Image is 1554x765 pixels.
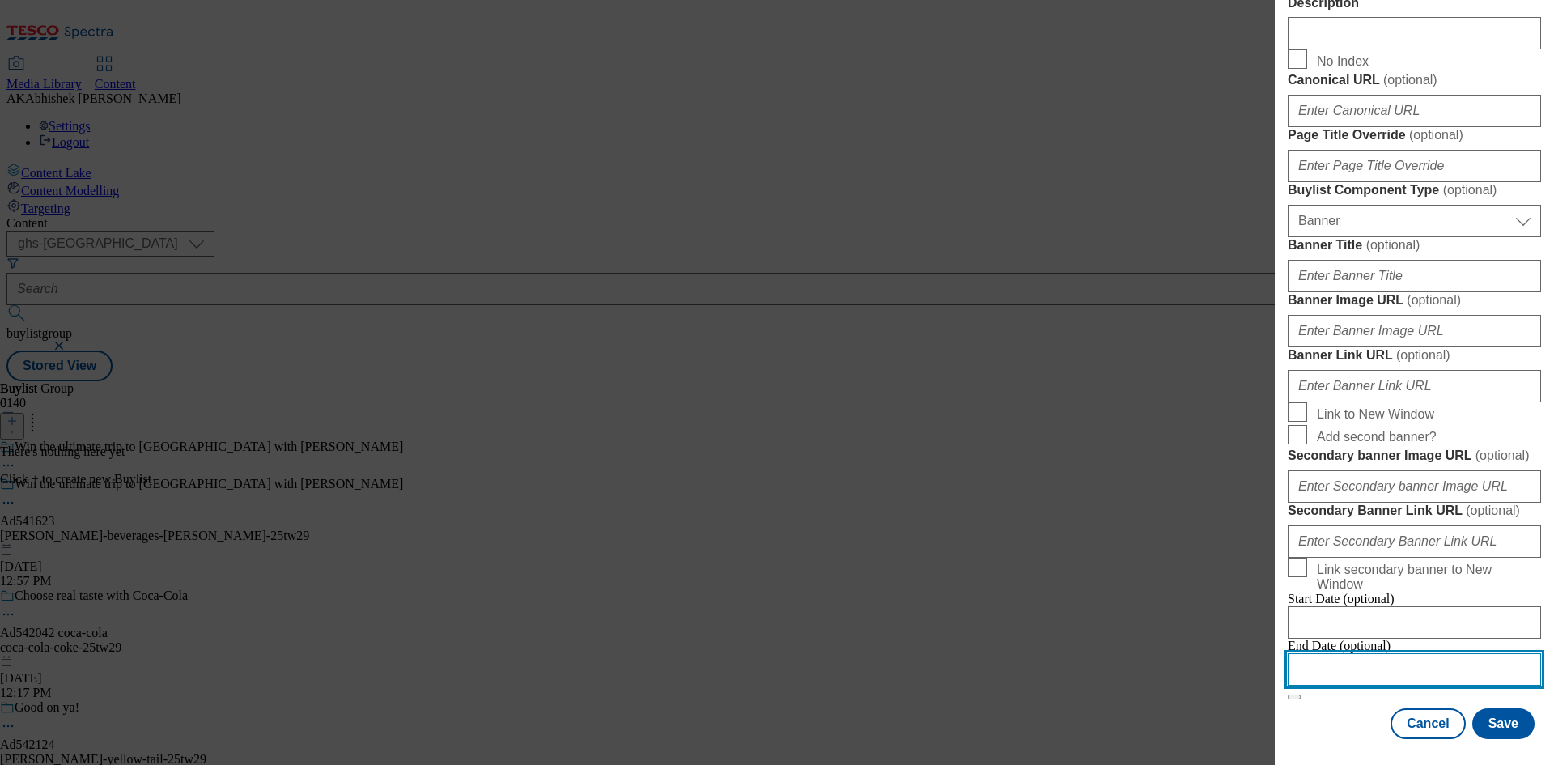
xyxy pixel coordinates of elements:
[1288,292,1541,308] label: Banner Image URL
[1288,72,1541,88] label: Canonical URL
[1288,639,1391,652] span: End Date (optional)
[1288,606,1541,639] input: Enter Date
[1288,315,1541,347] input: Enter Banner Image URL
[1396,348,1450,362] span: ( optional )
[1317,407,1434,422] span: Link to New Window
[1288,17,1541,49] input: Enter Description
[1288,592,1395,606] span: Start Date (optional)
[1288,95,1541,127] input: Enter Canonical URL
[1383,73,1437,87] span: ( optional )
[1288,470,1541,503] input: Enter Secondary banner Image URL
[1288,370,1541,402] input: Enter Banner Link URL
[1288,150,1541,182] input: Enter Page Title Override
[1466,504,1520,517] span: ( optional )
[1288,237,1541,253] label: Banner Title
[1366,238,1420,252] span: ( optional )
[1391,708,1465,739] button: Cancel
[1407,293,1461,307] span: ( optional )
[1317,563,1535,592] span: Link secondary banner to New Window
[1288,525,1541,558] input: Enter Secondary Banner Link URL
[1317,54,1369,69] span: No Index
[1443,183,1497,197] span: ( optional )
[1288,653,1541,686] input: Enter Date
[1288,503,1541,519] label: Secondary Banner Link URL
[1288,347,1541,363] label: Banner Link URL
[1288,260,1541,292] input: Enter Banner Title
[1317,430,1437,444] span: Add second banner?
[1475,448,1530,462] span: ( optional )
[1288,182,1541,198] label: Buylist Component Type
[1409,128,1463,142] span: ( optional )
[1288,448,1541,464] label: Secondary banner Image URL
[1472,708,1535,739] button: Save
[1288,127,1541,143] label: Page Title Override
